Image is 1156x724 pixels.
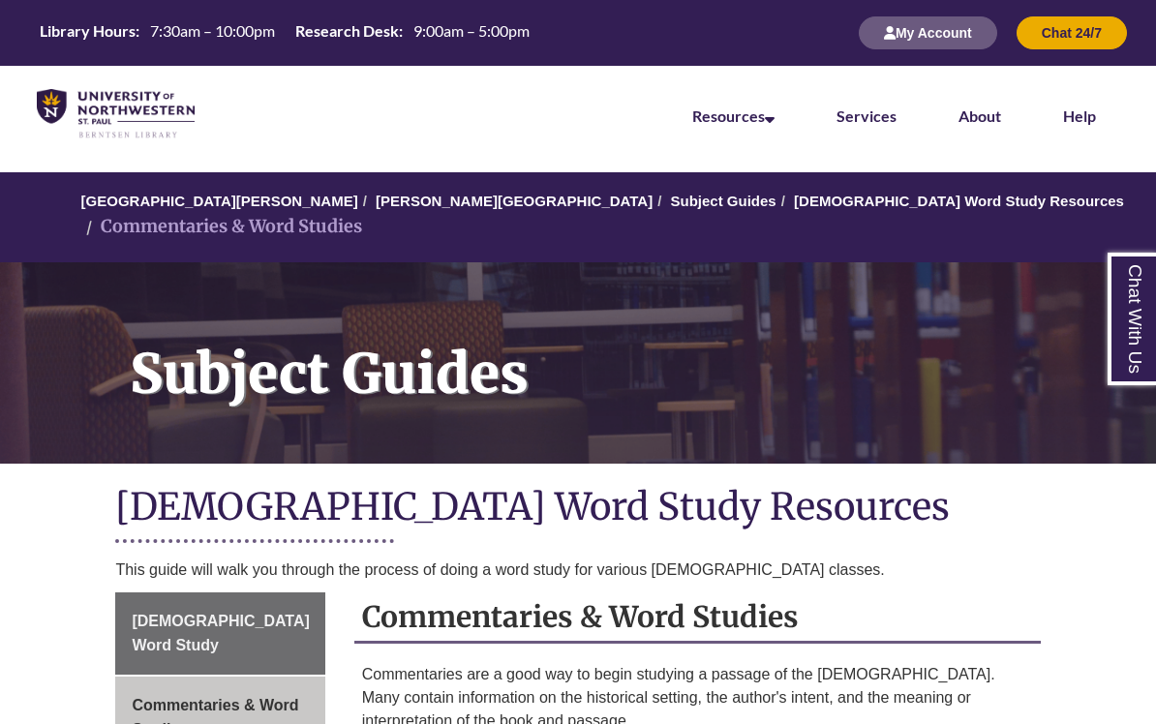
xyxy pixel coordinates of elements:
[376,193,653,209] a: [PERSON_NAME][GEOGRAPHIC_DATA]
[1017,16,1127,49] button: Chat 24/7
[150,21,275,40] span: 7:30am – 10:00pm
[115,561,884,578] span: This guide will walk you through the process of doing a word study for various [DEMOGRAPHIC_DATA]...
[671,193,776,209] a: Subject Guides
[37,89,195,139] img: UNWSP Library Logo
[837,106,897,125] a: Services
[108,262,1156,438] h1: Subject Guides
[692,106,775,125] a: Resources
[81,193,358,209] a: [GEOGRAPHIC_DATA][PERSON_NAME]
[32,20,537,46] a: Hours Today
[32,20,537,45] table: Hours Today
[288,20,406,42] th: Research Desk:
[32,20,142,42] th: Library Hours:
[958,106,1001,125] a: About
[354,592,1041,644] h2: Commentaries & Word Studies
[413,21,530,40] span: 9:00am – 5:00pm
[81,213,362,241] li: Commentaries & Word Studies
[859,24,997,41] a: My Account
[115,592,324,675] a: [DEMOGRAPHIC_DATA] Word Study
[1063,106,1096,125] a: Help
[115,483,1040,534] h1: [DEMOGRAPHIC_DATA] Word Study Resources
[132,613,309,654] span: [DEMOGRAPHIC_DATA] Word Study
[1017,24,1127,41] a: Chat 24/7
[859,16,997,49] button: My Account
[794,193,1124,209] a: [DEMOGRAPHIC_DATA] Word Study Resources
